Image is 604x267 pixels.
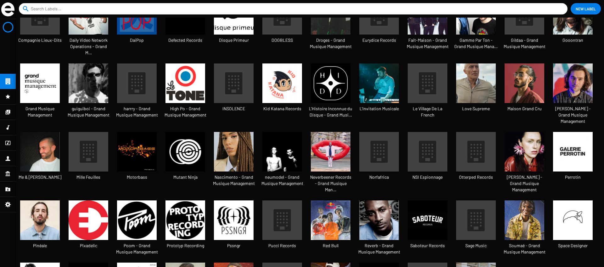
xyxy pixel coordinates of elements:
span: Motorbass [113,174,161,180]
span: INSOLENCE [210,106,258,112]
img: grand-sigle.svg [1,3,14,16]
span: Space Designer [549,242,597,249]
span: DaiPop [113,37,161,43]
img: deen-burbigo-retour-decembre.jpeg [505,63,544,103]
img: avatars-000195342118-aql7fg-t500x500.jpg [165,63,205,103]
span: Disque Primeur [210,37,258,43]
img: PSSNGR-logo.jpeg [214,200,254,240]
span: guiguiboi - Grand Musique Management [64,106,113,118]
span: Love Supreme [452,106,500,112]
span: [PERSON_NAME] - Grand Musique Management [549,106,597,124]
span: DOGBLESS [258,37,306,43]
img: MATIAS_ENAUT_CREDIT-CLEMENT-HARPILLARD.jpeg [553,63,593,103]
a: Perrotin [549,132,597,188]
img: One-Trick-Pony.jpg [311,132,350,172]
span: Mille Feuilles [64,174,113,180]
span: Gooontran [549,37,597,43]
a: Maison Grand Cru [500,63,549,119]
img: Galerie_Emmanuel_Perrotin.jpg [553,132,593,172]
img: SOUMAE_4_PHOTO_DE_PRESSE-jpg_0.jpg [505,200,544,240]
img: MOTORBASS_PANSOUL_COVER_2000x2000px.jpg [117,132,157,172]
span: Perrotin [549,174,597,180]
a: neumodel - Grand Musique Management [258,132,306,194]
a: Love Supreme [452,63,500,119]
img: a-107192-1395849346-9878_0.jpg [359,200,399,240]
img: Bon-Voyage-Organisation---merci-de-crediter-Lionel-Rigal11.jpg [359,63,399,103]
span: NSI Espionnage [403,174,452,180]
span: harrry - Grand Musique Management [113,106,161,118]
a: Saboteur Records [403,200,452,256]
span: Le Village De La French [403,106,452,118]
span: Daily Video Network Operations - Grand M… [64,37,113,56]
span: Compagnie Lieux-Dits [16,37,64,43]
span: Sage Music [452,242,500,249]
button: New Label [571,3,601,14]
span: New Label [576,3,596,14]
a: Mutant Ninja [161,132,210,188]
a: L'Invitation Musicale [355,63,403,119]
a: Poom - Grand Musique Management [113,200,161,263]
a: Sage Music [452,200,500,256]
span: Pinéale [16,242,64,249]
span: neumodel - Grand Musique Management [258,174,306,187]
span: L'Histoire Inconnue du Disque - Grand Musi… [306,106,355,118]
span: Fait-Maison - Grand Musique Management [403,37,452,50]
span: Gildaa - Grand Musique Management [500,37,549,50]
a: Space Designer [549,200,597,256]
img: 026-46-%28c%29-Merci-de-crediter-Emma-Le-Doyen_0.jpg [456,63,496,103]
img: Redbull.jpg [311,200,350,240]
a: Grand Musique Management [16,63,64,126]
img: GHz2nKFQ.jpeg [262,132,302,172]
img: telechargement-%281%29.png [20,63,60,103]
a: Motorbass [113,132,161,188]
img: Logo-Prototyp-Recording.jpg [165,200,205,240]
span: Kid Katana Records [258,106,306,112]
span: Droges - Grand Musique Management [306,37,355,50]
a: Neverbeener Records - Grand Musique Man… [306,132,355,200]
img: unnamed.jpg [165,132,205,172]
span: Poom - Grand Musique Management [113,242,161,255]
span: Norfafrica [355,174,403,180]
img: Yndi.jpg [214,132,254,172]
a: Red Bull [306,200,355,256]
span: Defected Records [161,37,210,43]
a: Pixadelic [64,200,113,256]
span: Pssngr [210,242,258,249]
img: Space-Designer-Logo-Ball-03.jpg [553,200,593,240]
img: 72q4XprJ_400x400.jpg [408,200,447,240]
a: Otterped Records [452,132,500,188]
img: 2fd4ee47-1d61-42c3-a38e-915e4ed34c4b.jpg [69,200,108,240]
a: Pssngr [210,200,258,256]
mat-icon: search [22,5,30,13]
a: harrry - Grand Musique Management [113,63,161,126]
img: Capture-d-ecran-2023-03-16-a-13-57-15_0.png [20,132,60,172]
img: 0028544411_10.jpeg [262,63,302,103]
span: Prototyp Recording [161,242,210,249]
span: Saboteur Records [403,242,452,249]
span: Pixadelic [64,242,113,249]
a: Mille Feuilles [64,132,113,188]
a: Soumaé - Grand Musique Management [500,200,549,263]
img: Guillaume_Ferran_credit_Clemence_Losfeld.jpeg [69,63,108,103]
span: Nascimento - Grand Musique Management [210,174,258,187]
a: INSOLENCE [210,63,258,119]
img: 000419860025-1-%28merci-de-crediter-Pierre-Ange-Carlotti%29.jpg [505,132,544,172]
span: Red Bull [306,242,355,249]
span: Pucci Records [258,242,306,249]
a: [PERSON_NAME] - Grand Musique Management [500,132,549,200]
a: Me & [PERSON_NAME] [16,132,64,188]
span: Eurydice Records [355,37,403,43]
a: High Po - Grand Musique Management [161,63,210,126]
img: unnamed.jpg [117,200,157,240]
span: [PERSON_NAME] - Grand Musique Management [500,174,549,193]
span: Reverb - Grand Musique Management [355,242,403,255]
span: Maison Grand Cru [500,106,549,112]
a: Prototyp Recording [161,200,210,256]
a: L'Histoire Inconnue du Disque - Grand Musi… [306,63,355,126]
a: Norfafrica [355,132,403,188]
a: Nascimento - Grand Musique Management [210,132,258,194]
span: Mutant Ninja [161,174,210,180]
a: Le Village De La French [403,63,452,126]
span: Grand Musique Management [16,106,64,118]
span: Gamme Par Ton - Grand Musique Mana… [452,37,500,50]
